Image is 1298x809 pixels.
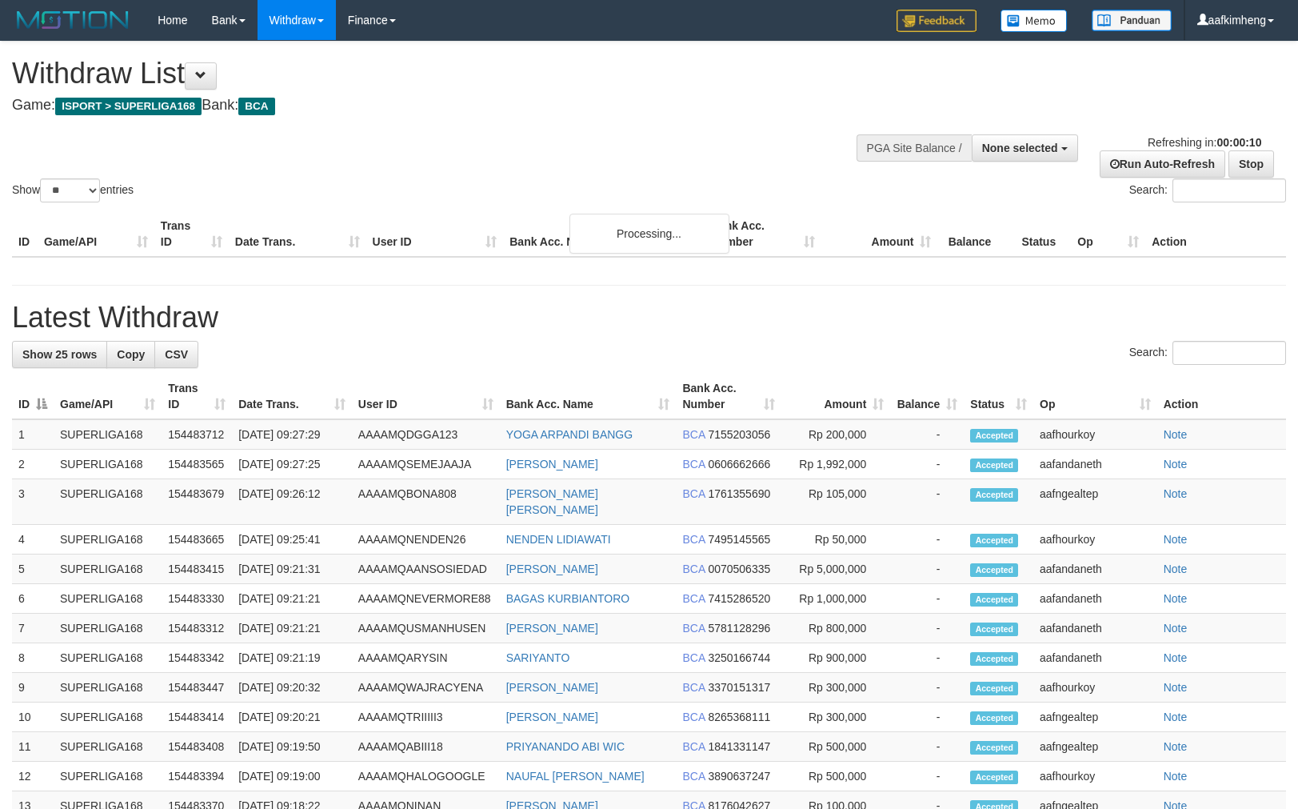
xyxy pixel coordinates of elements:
[232,479,352,525] td: [DATE] 09:26:12
[970,652,1018,666] span: Accepted
[970,623,1018,636] span: Accepted
[506,681,598,694] a: [PERSON_NAME]
[12,525,54,555] td: 4
[232,703,352,732] td: [DATE] 09:20:21
[232,673,352,703] td: [DATE] 09:20:32
[1172,178,1286,202] input: Search:
[1164,428,1188,441] a: Note
[970,593,1018,607] span: Accepted
[1033,762,1157,791] td: aafhourkoy
[352,555,500,584] td: AAAAMQAANSOSIEDAD
[821,211,938,257] th: Amount
[162,673,232,703] td: 154483447
[54,703,162,732] td: SUPERLIGA168
[964,374,1033,419] th: Status: activate to sort column ascending
[682,458,705,471] span: BCA
[506,533,611,546] a: NENDEN LIDIAWATI
[1164,533,1188,546] a: Note
[682,428,705,441] span: BCA
[232,762,352,791] td: [DATE] 09:19:00
[54,525,162,555] td: SUPERLIGA168
[781,525,891,555] td: Rp 50,000
[1033,555,1157,584] td: aafandaneth
[890,762,964,791] td: -
[54,555,162,584] td: SUPERLIGA168
[890,732,964,762] td: -
[506,563,598,575] a: [PERSON_NAME]
[708,563,770,575] span: Copy 0070506335 to clipboard
[781,450,891,479] td: Rp 1,992,000
[1164,711,1188,723] a: Note
[897,10,976,32] img: Feedback.jpg
[890,525,964,555] td: -
[1033,643,1157,673] td: aafandaneth
[781,374,891,419] th: Amount: activate to sort column ascending
[232,419,352,450] td: [DATE] 09:27:29
[682,592,705,605] span: BCA
[54,643,162,673] td: SUPERLIGA168
[12,584,54,614] td: 6
[708,711,770,723] span: Copy 8265368111 to clipboard
[54,614,162,643] td: SUPERLIGA168
[352,419,500,450] td: AAAAMQDGGA123
[352,643,500,673] td: AAAAMQARYSIN
[12,703,54,732] td: 10
[352,450,500,479] td: AAAAMQSEMEJAAJA
[232,525,352,555] td: [DATE] 09:25:41
[781,584,891,614] td: Rp 1,000,000
[352,374,500,419] th: User ID: activate to sort column ascending
[162,479,232,525] td: 154483679
[781,614,891,643] td: Rp 800,000
[54,584,162,614] td: SUPERLIGA168
[1157,374,1286,419] th: Action
[1164,458,1188,471] a: Note
[970,563,1018,577] span: Accepted
[708,533,770,546] span: Copy 7495145565 to clipboard
[708,487,770,500] span: Copy 1761355690 to clipboard
[352,584,500,614] td: AAAAMQNEVERMORE88
[12,643,54,673] td: 8
[1129,341,1286,365] label: Search:
[708,428,770,441] span: Copy 7155203056 to clipboard
[352,732,500,762] td: AAAAMQABIII18
[1033,479,1157,525] td: aafngealtep
[22,348,97,361] span: Show 25 rows
[1164,651,1188,664] a: Note
[682,563,705,575] span: BCA
[781,479,891,525] td: Rp 105,000
[781,419,891,450] td: Rp 200,000
[506,622,598,635] a: [PERSON_NAME]
[12,555,54,584] td: 5
[682,622,705,635] span: BCA
[708,458,770,471] span: Copy 0606662666 to clipboard
[506,592,630,605] a: BAGAS KURBIANTORO
[12,178,134,202] label: Show entries
[682,740,705,753] span: BCA
[165,348,188,361] span: CSV
[1164,592,1188,605] a: Note
[162,703,232,732] td: 154483414
[676,374,781,419] th: Bank Acc. Number: activate to sort column ascending
[982,142,1058,154] span: None selected
[232,555,352,584] td: [DATE] 09:21:31
[506,428,633,441] a: YOGA ARPANDI BANGG
[1033,374,1157,419] th: Op: activate to sort column ascending
[506,770,645,783] a: NAUFAL [PERSON_NAME]
[162,584,232,614] td: 154483330
[12,732,54,762] td: 11
[54,732,162,762] td: SUPERLIGA168
[1033,614,1157,643] td: aafandaneth
[162,614,232,643] td: 154483312
[232,732,352,762] td: [DATE] 09:19:50
[781,703,891,732] td: Rp 300,000
[506,458,598,471] a: [PERSON_NAME]
[1033,525,1157,555] td: aafhourkoy
[12,762,54,791] td: 12
[1164,487,1188,500] a: Note
[890,450,964,479] td: -
[890,555,964,584] td: -
[232,584,352,614] td: [DATE] 09:21:21
[890,673,964,703] td: -
[781,643,891,673] td: Rp 900,000
[352,762,500,791] td: AAAAMQHALOGOOGLE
